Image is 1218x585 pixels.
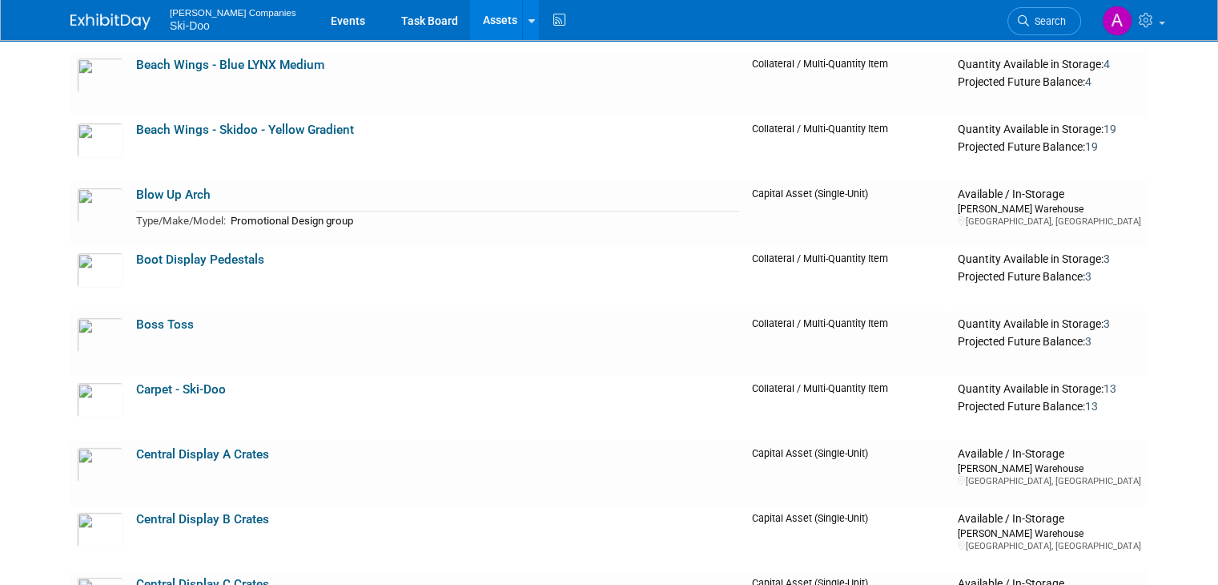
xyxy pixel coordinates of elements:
[1102,6,1132,36] img: Amelie Roberge
[1103,123,1116,135] span: 19
[1029,15,1066,27] span: Search
[746,311,951,376] td: Collateral / Multi-Quantity Item
[958,202,1141,216] div: [PERSON_NAME] Warehouse
[1103,317,1110,330] span: 3
[746,51,951,116] td: Collateral / Multi-Quantity Item
[958,462,1141,475] div: [PERSON_NAME] Warehouse
[136,188,211,202] a: Blow Up Arch
[136,123,354,137] a: Beach Wings - Skidoo - Yellow Gradient
[70,14,151,30] img: ExhibitDay
[958,447,1141,462] div: Available / In-Storage
[958,58,1141,72] div: Quantity Available in Storage:
[1085,140,1098,153] span: 19
[958,317,1141,332] div: Quantity Available in Storage:
[136,382,226,397] a: Carpet - Ski-Doo
[746,116,951,181] td: Collateral / Multi-Quantity Item
[1085,400,1098,413] span: 13
[170,3,295,20] span: [PERSON_NAME] Companies
[958,123,1141,137] div: Quantity Available in Storage:
[746,246,951,311] td: Collateral / Multi-Quantity Item
[958,382,1141,397] div: Quantity Available in Storage:
[1103,382,1116,395] span: 13
[136,512,269,526] a: Central Display B Crates
[136,317,194,332] a: Boss Toss
[958,137,1141,155] div: Projected Future Balance:
[958,188,1141,202] div: Available / In-Storage
[958,72,1141,90] div: Projected Future Balance:
[1085,270,1091,283] span: 3
[1103,252,1110,265] span: 3
[958,252,1141,267] div: Quantity Available in Storage:
[170,19,210,32] span: Ski-Doo
[958,512,1141,526] div: Available / In-Storage
[136,212,226,230] td: Type/Make/Model:
[136,58,324,72] a: Beach Wings - Blue LYNX Medium
[136,252,264,267] a: Boot Display Pedestals
[746,181,951,246] td: Capital Asset (Single-Unit)
[958,475,1141,487] div: [GEOGRAPHIC_DATA], [GEOGRAPHIC_DATA]
[958,267,1141,284] div: Projected Future Balance:
[958,540,1141,552] div: [GEOGRAPHIC_DATA], [GEOGRAPHIC_DATA]
[226,212,739,230] td: Promotional Design group
[958,216,1141,228] div: [GEOGRAPHIC_DATA], [GEOGRAPHIC_DATA]
[746,441,951,506] td: Capital Asset (Single-Unit)
[746,506,951,571] td: Capital Asset (Single-Unit)
[958,332,1141,349] div: Projected Future Balance:
[1007,7,1081,35] a: Search
[1085,335,1091,348] span: 3
[958,397,1141,414] div: Projected Future Balance:
[1103,58,1110,71] span: 4
[746,376,951,441] td: Collateral / Multi-Quantity Item
[136,447,269,462] a: Central Display A Crates
[1085,75,1091,88] span: 4
[958,526,1141,540] div: [PERSON_NAME] Warehouse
